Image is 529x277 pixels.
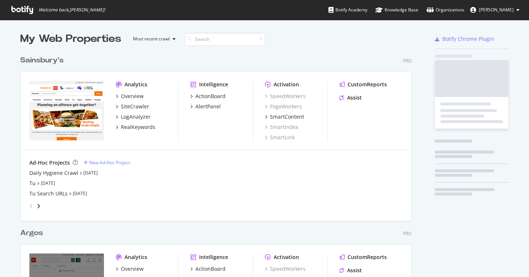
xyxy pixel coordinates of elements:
div: Botify Chrome Plugin [442,35,494,43]
a: AlertPanel [190,103,221,110]
a: SmartIndex [265,123,298,131]
div: SmartContent [270,113,304,120]
div: Intelligence [199,81,228,88]
div: AlertPanel [195,103,221,110]
a: Tu [29,180,36,187]
a: SpeedWorkers [265,265,306,273]
div: ActionBoard [195,93,226,100]
a: Overview [116,265,144,273]
a: CustomReports [339,253,387,261]
div: Most recent crawl [133,37,170,41]
a: [DATE] [41,180,55,186]
a: Assist [339,267,362,274]
div: Organizations [427,6,464,14]
div: LogAnalyzer [121,113,151,120]
a: SmartContent [265,113,304,120]
div: CustomReports [348,253,387,261]
span: Welcome back, [PERSON_NAME] ! [39,7,105,13]
a: Assist [339,94,362,101]
div: Analytics [125,81,147,88]
a: [DATE] [83,170,98,176]
a: Argos [20,228,46,238]
div: Assist [347,94,362,101]
div: Ad-Hoc Projects [29,159,70,166]
div: Knowledge Base [375,6,418,14]
div: Sainsbury's [20,55,64,66]
img: *.sainsburys.co.uk/ [29,81,104,140]
div: RealKeywords [121,123,155,131]
a: [DATE] [73,190,87,197]
div: angle-left [26,200,36,212]
div: Argos [20,228,43,238]
a: RealKeywords [116,123,155,131]
div: New Ad-Hoc Project [89,159,130,166]
a: ActionBoard [190,265,226,273]
div: Intelligence [199,253,228,261]
input: Search [184,33,265,46]
div: Activation [274,253,299,261]
div: Activation [274,81,299,88]
a: SpeedWorkers [265,93,306,100]
div: angle-right [36,202,41,210]
button: [PERSON_NAME] [464,4,525,16]
div: Assist [347,267,362,274]
div: My Web Properties [20,32,121,46]
div: Pro [403,58,411,64]
a: Tu Search URLs [29,190,68,197]
div: Overview [121,265,144,273]
a: Botify Chrome Plugin [435,35,494,43]
a: New Ad-Hoc Project [84,159,130,166]
a: SmartLink [265,134,295,141]
a: CustomReports [339,81,387,88]
a: Overview [116,93,144,100]
span: Joe Ford [479,7,514,13]
button: Most recent crawl [127,33,179,45]
div: Analytics [125,253,147,261]
div: CustomReports [348,81,387,88]
div: Botify Academy [328,6,367,14]
a: Daily Hygiene Crawl [29,169,78,177]
div: Overview [121,93,144,100]
div: SiteCrawler [121,103,149,110]
div: Pro [403,230,411,237]
a: PageWorkers [265,103,302,110]
a: LogAnalyzer [116,113,151,120]
a: Sainsbury's [20,55,66,66]
a: ActionBoard [190,93,226,100]
a: SiteCrawler [116,103,149,110]
div: ActionBoard [195,265,226,273]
